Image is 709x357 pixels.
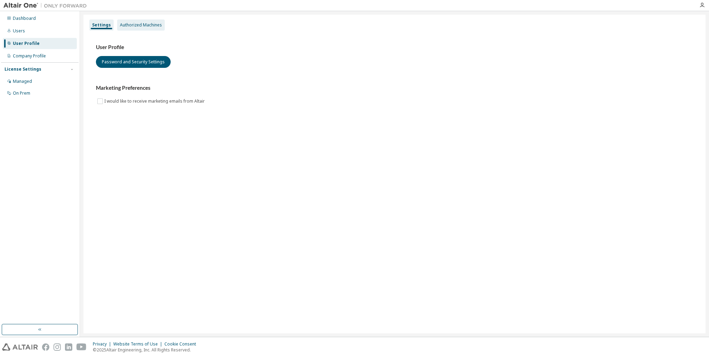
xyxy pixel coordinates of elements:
[96,44,693,51] h3: User Profile
[13,79,32,84] div: Managed
[104,97,206,105] label: I would like to receive marketing emails from Altair
[5,66,41,72] div: License Settings
[96,56,171,68] button: Password and Security Settings
[113,341,164,347] div: Website Terms of Use
[13,16,36,21] div: Dashboard
[13,53,46,59] div: Company Profile
[2,343,38,351] img: altair_logo.svg
[54,343,61,351] img: instagram.svg
[93,341,113,347] div: Privacy
[164,341,200,347] div: Cookie Consent
[92,22,111,28] div: Settings
[3,2,90,9] img: Altair One
[76,343,87,351] img: youtube.svg
[13,28,25,34] div: Users
[93,347,200,353] p: © 2025 Altair Engineering, Inc. All Rights Reserved.
[13,90,30,96] div: On Prem
[96,85,693,92] h3: Marketing Preferences
[13,41,40,46] div: User Profile
[65,343,72,351] img: linkedin.svg
[42,343,49,351] img: facebook.svg
[120,22,162,28] div: Authorized Machines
